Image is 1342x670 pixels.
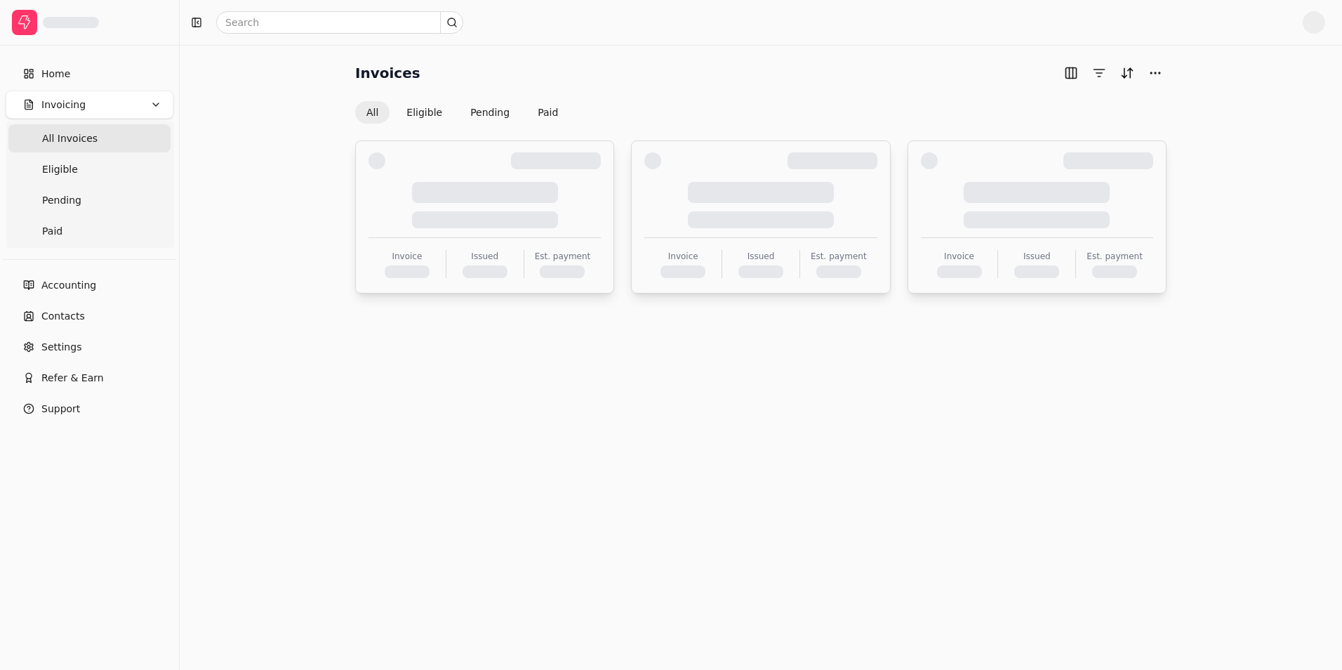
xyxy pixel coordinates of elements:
div: Invoice [392,250,422,263]
span: Refer & Earn [41,371,104,386]
button: Eligible [395,101,453,124]
a: Home [6,60,173,88]
div: Issued [471,250,498,263]
a: Accounting [6,271,173,299]
span: Contacts [41,309,85,324]
span: All Invoices [42,131,98,146]
button: All [355,101,390,124]
button: Sort [1116,62,1138,84]
button: Paid [526,101,569,124]
div: Invoice filter options [355,101,569,124]
button: Pending [459,101,521,124]
span: Support [41,402,80,416]
a: Pending [8,186,171,214]
span: Accounting [41,278,96,293]
button: Refer & Earn [6,364,173,392]
a: Paid [8,217,171,245]
div: Est. payment [1087,250,1143,263]
div: Invoice [944,250,974,263]
div: Issued [1023,250,1051,263]
span: Home [41,67,70,81]
h2: Invoices [355,62,420,84]
div: Issued [748,250,775,263]
span: Paid [42,224,62,239]
a: All Invoices [8,124,171,152]
button: Invoicing [6,91,173,119]
span: Invoicing [41,98,86,112]
span: Pending [42,193,81,208]
a: Contacts [6,302,173,330]
div: Invoice [668,250,698,263]
button: More [1144,62,1167,84]
div: Est. payment [535,250,591,263]
div: Est. payment [811,250,867,263]
span: Eligible [42,162,78,177]
a: Eligible [8,155,171,183]
button: Support [6,395,173,423]
span: Settings [41,340,81,355]
a: Settings [6,333,173,361]
input: Search [216,11,463,34]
